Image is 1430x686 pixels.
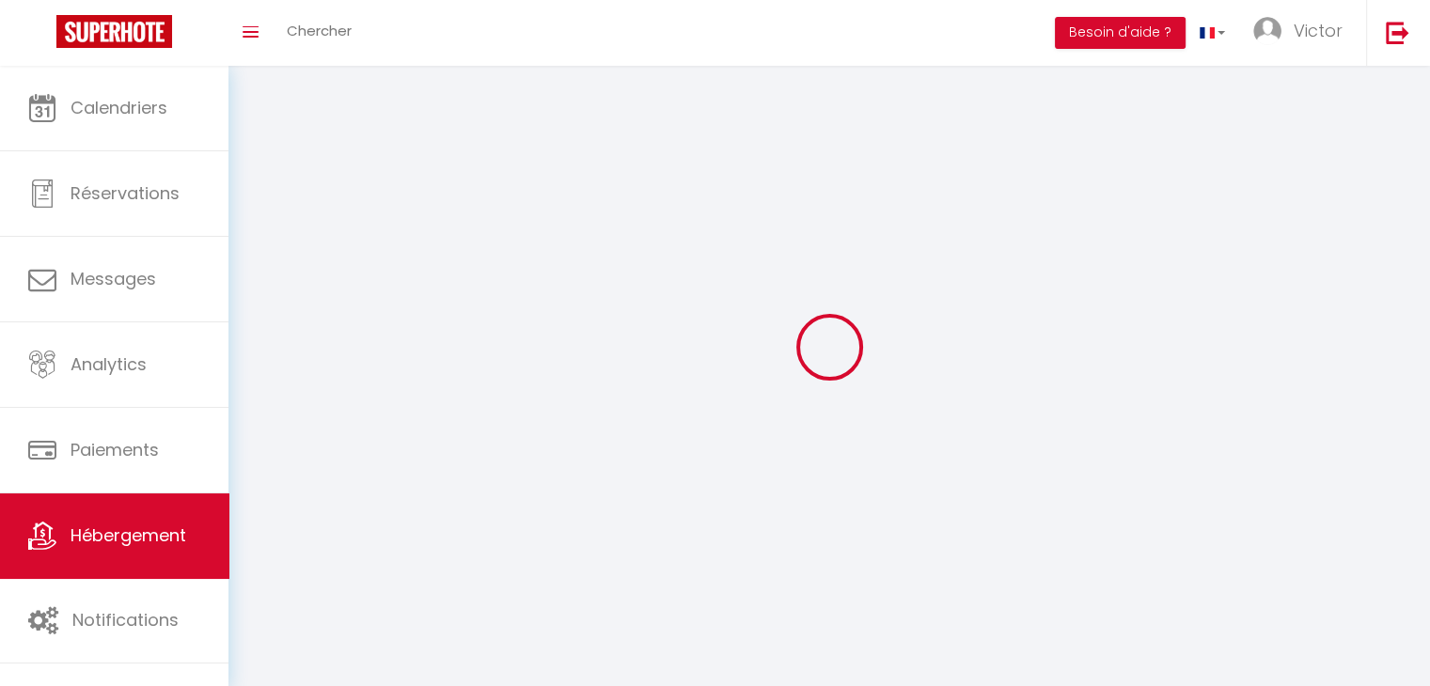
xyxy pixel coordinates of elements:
[71,438,159,461] span: Paiements
[71,523,186,547] span: Hébergement
[1294,19,1343,42] span: Victor
[15,8,71,64] button: Ouvrir le widget de chat LiveChat
[72,608,179,631] span: Notifications
[1253,17,1281,45] img: ...
[71,96,167,119] span: Calendriers
[1055,17,1186,49] button: Besoin d'aide ?
[56,15,172,48] img: Super Booking
[71,181,180,205] span: Réservations
[71,267,156,290] span: Messages
[1386,21,1409,44] img: logout
[71,352,147,376] span: Analytics
[287,21,352,40] span: Chercher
